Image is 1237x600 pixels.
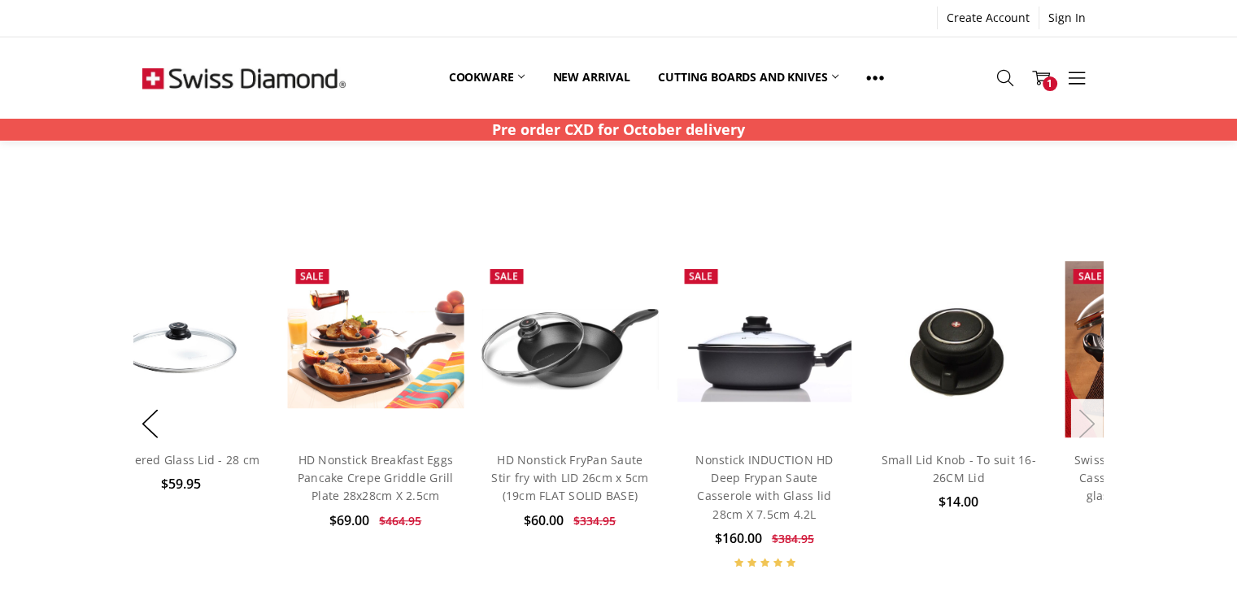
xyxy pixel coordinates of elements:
[133,399,166,449] button: Previous
[871,261,1048,437] a: Small Lid Knob - To suit 16-26CM Lid
[695,452,833,522] a: Nonstick INDUCTION HD Deep Frypan Saute Casserole with Glass lid 28cm X 7.5cm 4.2L
[492,452,649,504] a: HD Nonstick FryPan Saute Stir fry with LID 26cm x 5cm (19cm FLAT SOLID BASE)
[852,59,898,96] a: Show All
[525,511,564,529] span: $60.00
[301,269,324,283] span: Sale
[715,529,762,547] span: $160.00
[1071,399,1104,449] button: Next
[142,37,346,119] img: Free Shipping On Every Order
[492,120,745,139] strong: Pre order CXD for October delivery
[482,309,659,389] img: HD Nonstick FryPan Saute Stir fry with LID 26cm x 5cm (19cm FLAT SOLID BASE)
[538,59,643,95] a: New arrival
[94,294,270,404] img: Tempered Glass Lid - 28 cm
[288,290,464,408] img: HD Nonstick Breakfast Eggs Pancake Crepe Griddle Grill Plate 28x28cm X 2.5cm
[677,296,853,402] img: Nonstick INDUCTION HD Deep Frypan Saute Casserole with Glass lid 28cm X 7.5cm 4.2L
[677,261,853,437] a: Nonstick INDUCTION HD Deep Frypan Saute Casserole with Glass lid 28cm X 7.5cm 4.2L
[495,269,519,283] span: Sale
[772,531,814,546] span: $384.95
[330,511,370,529] span: $69.00
[142,132,1094,163] h2: BEST SELLERS
[435,59,539,95] a: Cookware
[690,269,713,283] span: Sale
[887,261,1031,437] img: Small Lid Knob - To suit 16-26CM Lid
[1023,58,1059,98] a: 1
[939,493,979,511] span: $14.00
[1043,76,1057,91] span: 1
[574,513,616,528] span: $334.95
[288,261,464,437] a: HD Nonstick Breakfast Eggs Pancake Crepe Griddle Grill Plate 28x28cm X 2.5cm
[482,261,659,437] a: HD Nonstick FryPan Saute Stir fry with LID 26cm x 5cm (19cm FLAT SOLID BASE)
[1039,7,1095,29] a: Sign In
[938,7,1039,29] a: Create Account
[103,452,260,467] a: Tempered Glass Lid - 28 cm
[1074,452,1232,522] a: Swiss Diamond HD Nonstick Casserole Braiser Pot with glass vented Lid 32cm x 10cm 6.8L
[380,513,422,528] span: $464.95
[162,475,202,493] span: $59.95
[298,452,454,504] a: HD Nonstick Breakfast Eggs Pancake Crepe Griddle Grill Plate 28x28cm X 2.5cm
[644,59,853,95] a: Cutting boards and knives
[142,172,1094,188] p: Fall In Love With Your Kitchen Again
[1078,269,1102,283] span: Sale
[882,452,1036,485] a: Small Lid Knob - To suit 16-26CM Lid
